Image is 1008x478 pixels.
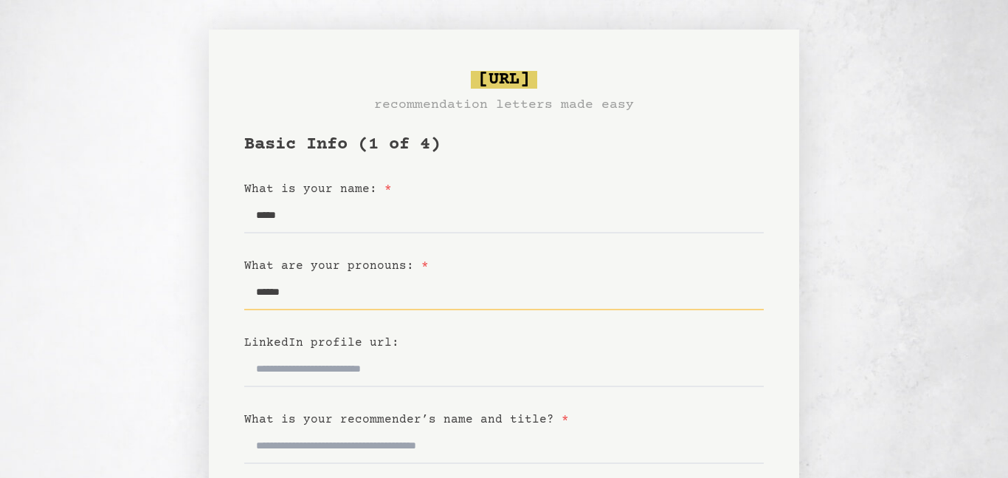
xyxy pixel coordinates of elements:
[244,336,399,349] label: LinkedIn profile url:
[374,95,634,115] h3: recommendation letters made easy
[244,259,429,273] label: What are your pronouns:
[244,413,569,426] label: What is your recommender’s name and title?
[471,71,537,89] span: [URL]
[244,133,764,157] h1: Basic Info (1 of 4)
[244,182,392,196] label: What is your name:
